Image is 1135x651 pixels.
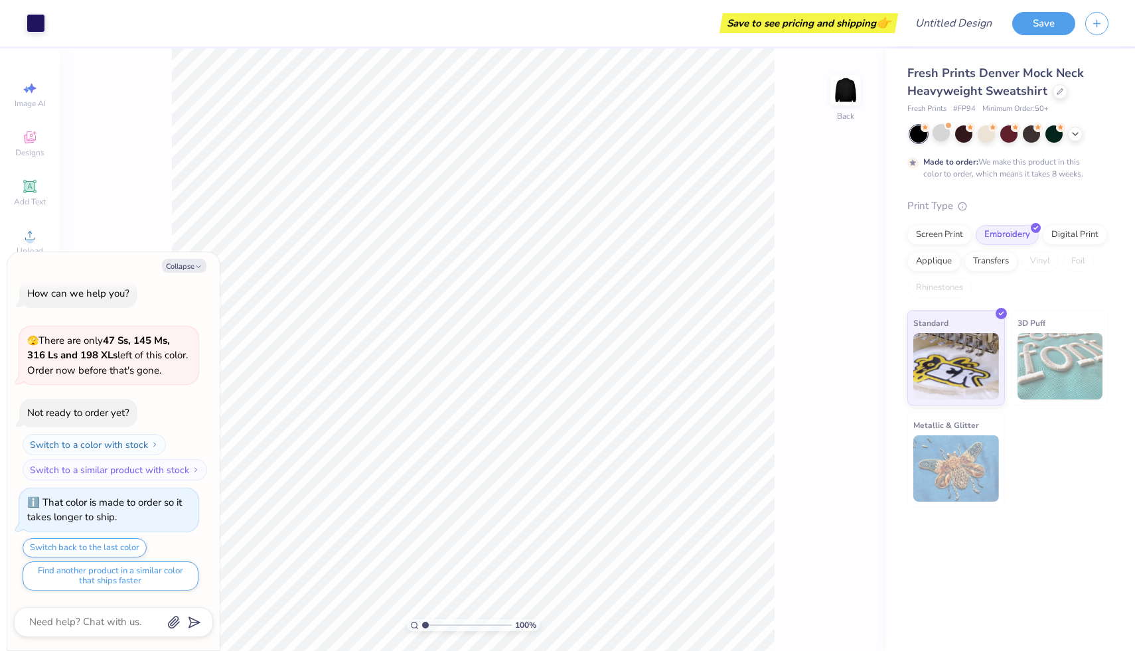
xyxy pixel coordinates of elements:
div: Rhinestones [907,278,972,298]
img: Back [832,77,859,104]
span: Standard [913,316,948,330]
span: 100 % [515,619,536,631]
img: Switch to a color with stock [151,441,159,449]
div: Digital Print [1043,225,1107,245]
button: Switch to a color with stock [23,434,166,455]
span: Metallic & Glitter [913,418,979,432]
button: Switch back to the last color [23,538,147,557]
span: Minimum Order: 50 + [982,104,1049,115]
span: 👉 [876,15,891,31]
span: Fresh Prints Denver Mock Neck Heavyweight Sweatshirt [907,65,1084,99]
div: Print Type [907,198,1108,214]
button: Save [1012,12,1075,35]
div: Back [837,110,854,122]
div: Foil [1063,252,1094,271]
div: Not ready to order yet? [27,406,129,419]
span: Add Text [14,196,46,207]
div: Screen Print [907,225,972,245]
button: Switch to a similar product with stock [23,459,207,480]
div: We make this product in this color to order, which means it takes 8 weeks. [923,156,1087,180]
div: That color is made to order so it takes longer to ship. [27,496,182,524]
span: 🫣 [27,334,38,347]
img: Switch to a similar product with stock [192,466,200,474]
strong: Made to order: [923,157,978,167]
span: 3D Puff [1018,316,1045,330]
div: Applique [907,252,960,271]
div: Vinyl [1021,252,1059,271]
img: Standard [913,333,999,399]
div: How can we help you? [27,287,129,300]
img: Metallic & Glitter [913,435,999,502]
div: Embroidery [976,225,1039,245]
div: Transfers [964,252,1018,271]
span: Upload [17,246,43,256]
span: Image AI [15,98,46,109]
span: There are only left of this color. Order now before that's gone. [27,334,188,377]
button: Find another product in a similar color that ships faster [23,561,198,591]
button: Collapse [162,259,206,273]
img: 3D Puff [1018,333,1103,399]
span: Designs [15,147,44,158]
input: Untitled Design [905,10,1002,36]
div: Save to see pricing and shipping [723,13,895,33]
